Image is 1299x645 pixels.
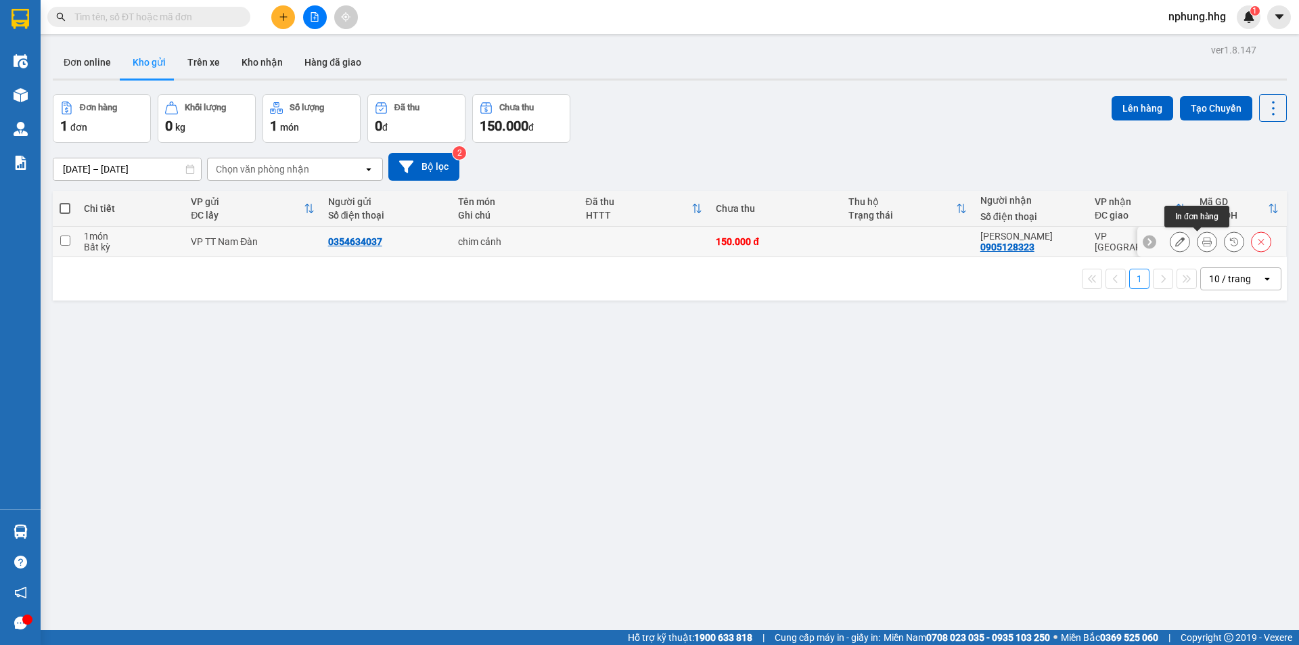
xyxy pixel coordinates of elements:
[14,156,28,170] img: solution-icon
[14,586,27,599] span: notification
[1200,210,1268,221] div: Ngày ĐH
[165,118,173,134] span: 0
[56,12,66,22] span: search
[586,210,692,221] div: HTTT
[53,46,122,79] button: Đơn online
[279,12,288,22] span: plus
[1250,6,1260,16] sup: 1
[394,103,419,112] div: Đã thu
[1193,191,1285,227] th: Toggle SortBy
[499,103,534,112] div: Chưa thu
[1061,630,1158,645] span: Miền Bắc
[271,5,295,29] button: plus
[1053,635,1057,640] span: ⚪️
[388,153,459,181] button: Bộ lọc
[716,236,834,247] div: 150.000 đ
[762,630,765,645] span: |
[14,617,27,629] span: message
[528,122,534,133] span: đ
[472,94,570,143] button: Chưa thu150.000đ
[848,210,956,221] div: Trạng thái
[158,94,256,143] button: Khối lượng0kg
[1158,8,1237,25] span: nphung.hhg
[1267,5,1291,29] button: caret-down
[1112,96,1173,120] button: Lên hàng
[458,196,572,207] div: Tên món
[191,196,303,207] div: VP gửi
[53,94,151,143] button: Đơn hàng1đơn
[458,210,572,221] div: Ghi chú
[1243,11,1255,23] img: icon-new-feature
[382,122,388,133] span: đ
[14,556,27,569] span: question-circle
[303,5,327,29] button: file-add
[884,630,1050,645] span: Miền Nam
[263,94,361,143] button: Số lượng1món
[980,242,1034,252] div: 0905128323
[363,164,374,175] svg: open
[980,211,1081,222] div: Số điện thoại
[458,236,572,247] div: chim cảnh
[480,118,528,134] span: 150.000
[453,146,466,160] sup: 2
[80,103,117,112] div: Đơn hàng
[290,103,324,112] div: Số lượng
[926,632,1050,643] strong: 0708 023 035 - 0935 103 250
[775,630,880,645] span: Cung cấp máy in - giấy in:
[842,191,974,227] th: Toggle SortBy
[328,236,382,247] div: 0354634037
[1168,630,1170,645] span: |
[1209,272,1251,286] div: 10 / trang
[53,158,201,180] input: Select a date range.
[1095,196,1175,207] div: VP nhận
[280,122,299,133] span: món
[341,12,350,22] span: aim
[375,118,382,134] span: 0
[14,525,28,539] img: warehouse-icon
[1095,231,1186,252] div: VP [GEOGRAPHIC_DATA]
[270,118,277,134] span: 1
[716,203,834,214] div: Chưa thu
[74,9,234,24] input: Tìm tên, số ĐT hoặc mã đơn
[84,203,177,214] div: Chi tiết
[175,122,185,133] span: kg
[328,210,445,221] div: Số điện thoại
[1180,96,1252,120] button: Tạo Chuyến
[980,231,1081,242] div: Anh Huy
[579,191,710,227] th: Toggle SortBy
[980,195,1081,206] div: Người nhận
[185,103,226,112] div: Khối lượng
[70,122,87,133] span: đơn
[1200,196,1268,207] div: Mã GD
[184,191,321,227] th: Toggle SortBy
[1211,43,1256,58] div: ver 1.8.147
[1170,231,1190,252] div: Sửa đơn hàng
[1164,206,1229,227] div: In đơn hàng
[191,210,303,221] div: ĐC lấy
[14,88,28,102] img: warehouse-icon
[294,46,372,79] button: Hàng đã giao
[1100,632,1158,643] strong: 0369 525 060
[367,94,465,143] button: Đã thu0đ
[84,242,177,252] div: Bất kỳ
[628,630,752,645] span: Hỗ trợ kỹ thuật:
[694,632,752,643] strong: 1900 633 818
[1252,6,1257,16] span: 1
[586,196,692,207] div: Đã thu
[12,9,29,29] img: logo-vxr
[1224,633,1233,642] span: copyright
[14,54,28,68] img: warehouse-icon
[328,196,445,207] div: Người gửi
[177,46,231,79] button: Trên xe
[84,231,177,242] div: 1 món
[1129,269,1149,289] button: 1
[310,12,319,22] span: file-add
[122,46,177,79] button: Kho gửi
[1095,210,1175,221] div: ĐC giao
[1262,273,1273,284] svg: open
[334,5,358,29] button: aim
[231,46,294,79] button: Kho nhận
[216,162,309,176] div: Chọn văn phòng nhận
[14,122,28,136] img: warehouse-icon
[60,118,68,134] span: 1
